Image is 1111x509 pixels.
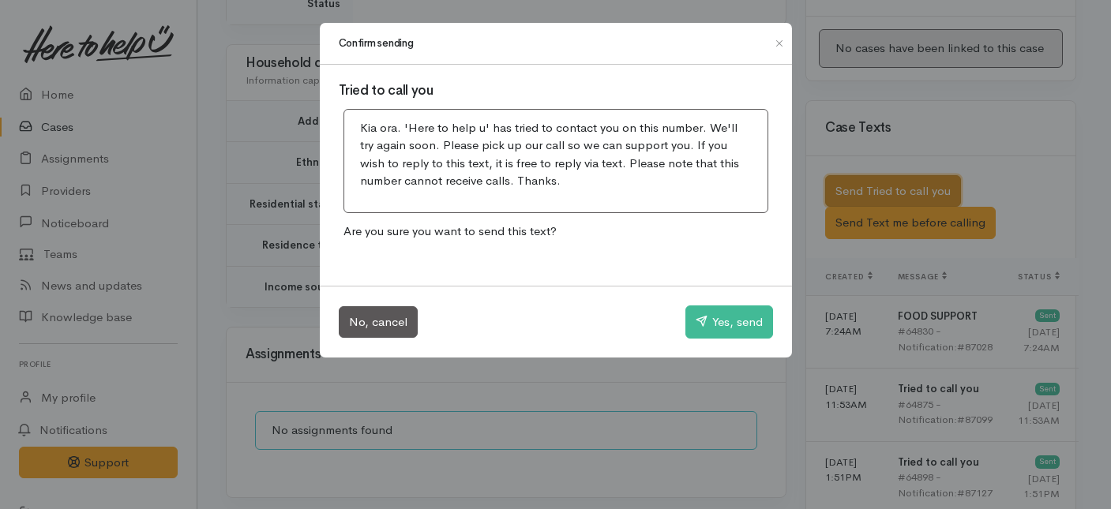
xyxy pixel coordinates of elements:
p: Are you sure you want to send this text? [339,218,773,245]
button: Close [767,34,792,53]
h3: Tried to call you [339,84,773,99]
button: No, cancel [339,306,418,339]
button: Yes, send [685,305,773,339]
p: Kia ora. 'Here to help u' has tried to contact you on this number. We'll try again soon. Please p... [360,119,752,190]
h1: Confirm sending [339,36,414,51]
